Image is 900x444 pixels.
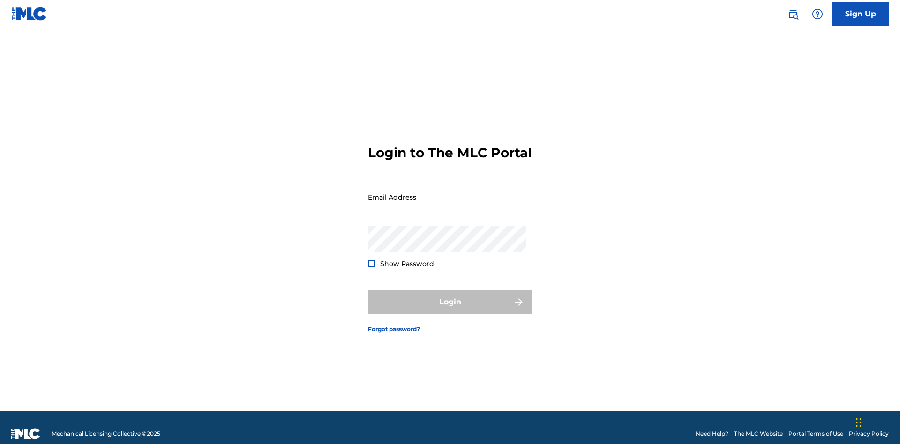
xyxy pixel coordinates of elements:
[11,428,40,439] img: logo
[812,8,823,20] img: help
[784,5,802,23] a: Public Search
[808,5,827,23] div: Help
[853,399,900,444] iframe: Chat Widget
[787,8,799,20] img: search
[832,2,889,26] a: Sign Up
[368,325,420,333] a: Forgot password?
[788,429,843,438] a: Portal Terms of Use
[380,259,434,268] span: Show Password
[11,7,47,21] img: MLC Logo
[849,429,889,438] a: Privacy Policy
[52,429,160,438] span: Mechanical Licensing Collective © 2025
[734,429,783,438] a: The MLC Website
[696,429,728,438] a: Need Help?
[856,408,862,437] div: Drag
[368,145,532,161] h3: Login to The MLC Portal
